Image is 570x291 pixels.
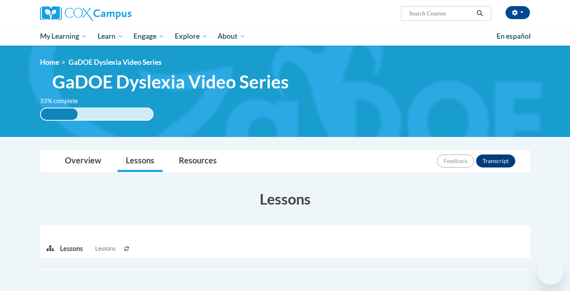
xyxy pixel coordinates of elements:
[169,27,213,46] a: Explore
[128,27,169,46] a: Engage
[69,58,162,66] span: GaDOE Dyslexia Video Series
[98,31,123,41] span: Learn
[505,6,530,19] button: Account Settings
[497,32,531,40] span: En español
[35,27,92,46] a: My Learning
[491,28,536,45] a: En español
[213,27,251,46] a: About
[40,189,530,209] h3: Lessons
[52,71,289,93] span: GaDOE Dyslexia Video Series
[40,6,195,21] a: Cox Campus
[92,27,129,46] a: Learn
[476,154,515,168] button: Transcript
[218,31,245,41] span: About
[437,154,474,168] button: Feedback
[134,31,164,41] span: Engage
[408,9,474,18] input: Search Courses
[57,150,109,172] a: Overview
[60,244,83,253] p: Lessons
[175,31,207,41] span: Explore
[40,31,87,41] span: My Learning
[95,244,116,253] span: Lessons
[41,108,78,120] div: 33% complete
[537,258,563,284] iframe: Button to launch messaging window
[118,150,163,172] a: Lessons
[171,150,225,172] a: Resources
[40,58,59,66] a: Home
[474,9,486,18] button: Search
[40,6,131,21] img: Cox Campus
[28,27,542,46] div: Main menu
[40,97,87,106] label: 33% complete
